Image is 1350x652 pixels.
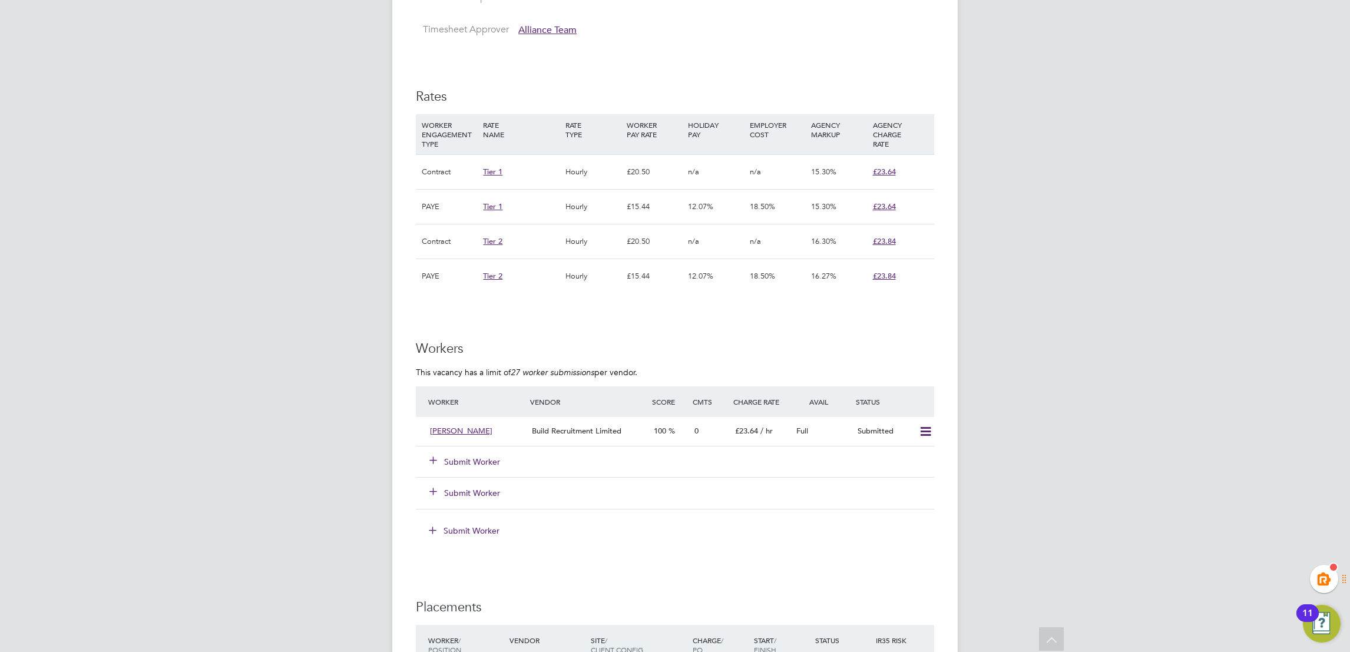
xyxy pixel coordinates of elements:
div: RATE TYPE [562,114,624,145]
h3: Placements [416,599,934,616]
span: 18.50% [750,201,775,211]
button: Submit Worker [421,521,509,540]
div: WORKER PAY RATE [624,114,685,145]
div: Score [649,391,690,412]
span: 12.07% [688,201,713,211]
div: Vendor [507,630,588,651]
em: 27 worker submissions [511,367,594,378]
span: 100 [654,426,666,436]
span: Full [796,426,808,436]
div: Submitted [853,422,914,441]
span: / hr [760,426,773,436]
div: Vendor [527,391,649,412]
div: RATE NAME [480,114,562,145]
div: Hourly [562,190,624,224]
div: Contract [419,224,480,259]
span: Tier 1 [483,167,502,177]
span: £23.64 [735,426,758,436]
div: IR35 Risk [873,630,914,651]
span: £23.64 [873,167,896,177]
span: n/a [750,167,761,177]
span: Tier 2 [483,236,502,246]
span: n/a [688,167,699,177]
span: 0 [694,426,699,436]
div: Charge Rate [730,391,792,412]
div: AGENCY MARKUP [808,114,869,145]
span: [PERSON_NAME] [430,426,492,436]
div: Avail [792,391,853,412]
div: Worker [425,391,527,412]
div: Contract [419,155,480,189]
div: Hourly [562,155,624,189]
p: This vacancy has a limit of per vendor. [416,367,934,378]
label: Timesheet Approver [416,24,509,36]
button: Submit Worker [430,487,501,499]
h3: Workers [416,340,934,358]
div: EMPLOYER COST [747,114,808,145]
span: £23.64 [873,201,896,211]
div: PAYE [419,259,480,293]
div: Status [812,630,873,651]
span: 12.07% [688,271,713,281]
span: Build Recruitment Limited [532,426,621,436]
span: 15.30% [811,201,836,211]
span: £23.84 [873,271,896,281]
button: Submit Worker [430,456,501,468]
span: £23.84 [873,236,896,246]
div: £20.50 [624,224,685,259]
span: 18.50% [750,271,775,281]
div: PAYE [419,190,480,224]
div: Status [853,391,934,412]
div: Hourly [562,259,624,293]
span: 15.30% [811,167,836,177]
div: £15.44 [624,259,685,293]
div: WORKER ENGAGEMENT TYPE [419,114,480,154]
div: Hourly [562,224,624,259]
div: AGENCY CHARGE RATE [870,114,931,154]
span: Tier 2 [483,271,502,281]
span: Tier 1 [483,201,502,211]
div: 11 [1302,613,1313,628]
h3: Rates [416,88,934,105]
span: 16.27% [811,271,836,281]
div: £15.44 [624,190,685,224]
span: n/a [750,236,761,246]
span: 16.30% [811,236,836,246]
span: Alliance Team [518,24,577,36]
div: Cmts [690,391,730,412]
span: n/a [688,236,699,246]
button: Open Resource Center, 11 new notifications [1303,605,1341,643]
div: HOLIDAY PAY [685,114,746,145]
div: £20.50 [624,155,685,189]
